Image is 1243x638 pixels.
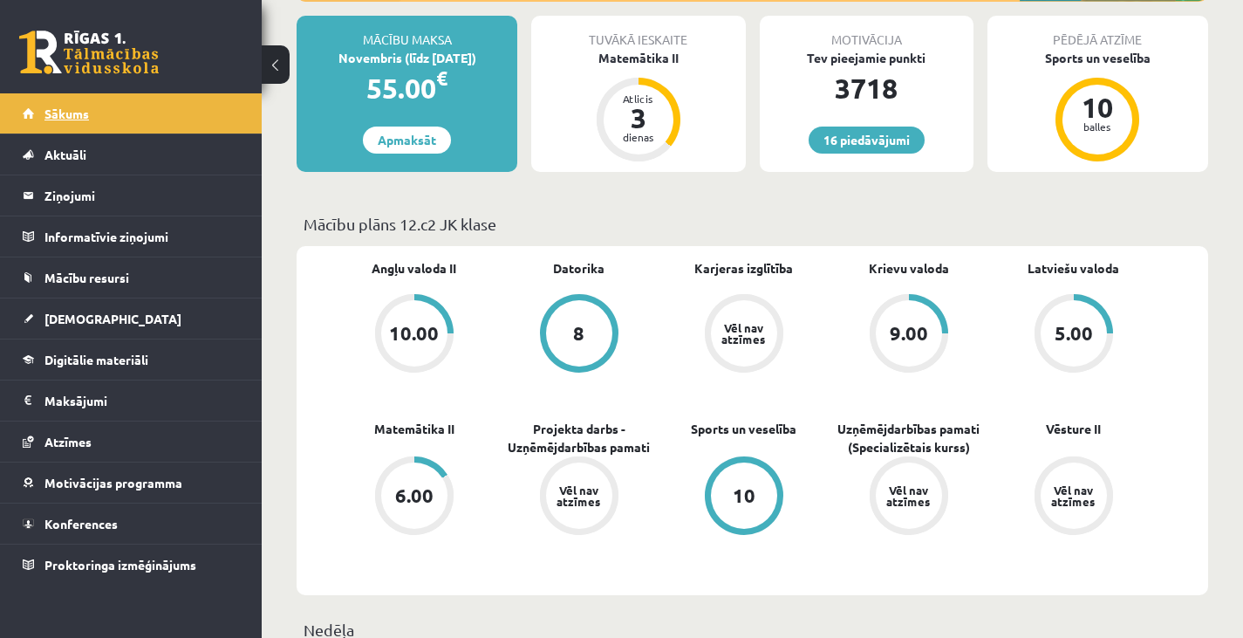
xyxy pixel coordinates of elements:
[436,65,447,91] span: €
[496,420,661,456] a: Projekta darbs - Uzņēmējdarbības pamati
[44,381,240,421] legend: Maksājumi
[826,456,991,539] a: Vēl nav atzīmes
[1055,324,1093,343] div: 5.00
[890,324,928,343] div: 9.00
[612,93,665,104] div: Atlicis
[691,420,796,438] a: Sports un veselība
[987,49,1208,164] a: Sports un veselība 10 balles
[573,324,584,343] div: 8
[44,475,182,491] span: Motivācijas programma
[23,216,240,257] a: Informatīvie ziņojumi
[555,484,604,507] div: Vēl nav atzīmes
[44,311,181,326] span: [DEMOGRAPHIC_DATA]
[44,557,196,573] span: Proktoringa izmēģinājums
[987,16,1208,49] div: Pēdējā atzīme
[44,216,240,257] legend: Informatīvie ziņojumi
[363,127,451,154] a: Apmaksāt
[531,49,745,67] div: Matemātika II
[1071,121,1123,132] div: balles
[44,175,240,216] legend: Ziņojumi
[987,49,1208,67] div: Sports un veselība
[826,294,991,376] a: 9.00
[826,420,991,456] a: Uzņēmējdarbības pamati (Specializētais kurss)
[19,31,159,74] a: Rīgas 1. Tālmācības vidusskola
[389,324,439,343] div: 10.00
[23,422,240,462] a: Atzīmes
[694,259,793,278] a: Karjeras izglītība
[331,456,496,539] a: 6.00
[44,106,89,121] span: Sākums
[297,67,517,109] div: 55.00
[612,104,665,132] div: 3
[496,294,661,376] a: 8
[809,127,925,154] a: 16 piedāvājumi
[720,322,768,345] div: Vēl nav atzīmes
[44,434,92,449] span: Atzīmes
[531,49,745,164] a: Matemātika II Atlicis 3 dienas
[1046,420,1101,438] a: Vēsture II
[1028,259,1119,278] a: Latviešu valoda
[23,463,240,503] a: Motivācijas programma
[661,456,826,539] a: 10
[44,352,148,367] span: Digitālie materiāli
[661,294,826,376] a: Vēl nav atzīmes
[297,49,517,67] div: Novembris (līdz [DATE])
[23,257,240,298] a: Mācību resursi
[44,516,118,532] span: Konferences
[23,504,240,544] a: Konferences
[23,340,240,380] a: Digitālie materiāli
[23,134,240,175] a: Aktuāli
[44,270,129,285] span: Mācību resursi
[297,16,517,49] div: Mācību maksa
[884,484,933,507] div: Vēl nav atzīmes
[395,486,434,505] div: 6.00
[612,132,665,142] div: dienas
[372,259,456,278] a: Angļu valoda II
[1049,484,1098,507] div: Vēl nav atzīmes
[991,294,1156,376] a: 5.00
[733,486,755,505] div: 10
[23,298,240,339] a: [DEMOGRAPHIC_DATA]
[553,259,604,278] a: Datorika
[331,294,496,376] a: 10.00
[991,456,1156,539] a: Vēl nav atzīmes
[760,67,973,109] div: 3718
[374,420,454,438] a: Matemātika II
[496,456,661,539] a: Vēl nav atzīmes
[44,147,86,162] span: Aktuāli
[304,212,1201,236] p: Mācību plāns 12.c2 JK klase
[531,16,745,49] div: Tuvākā ieskaite
[23,381,240,421] a: Maksājumi
[23,545,240,585] a: Proktoringa izmēģinājums
[869,259,949,278] a: Krievu valoda
[760,16,973,49] div: Motivācija
[23,93,240,134] a: Sākums
[760,49,973,67] div: Tev pieejamie punkti
[1071,93,1123,121] div: 10
[23,175,240,216] a: Ziņojumi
